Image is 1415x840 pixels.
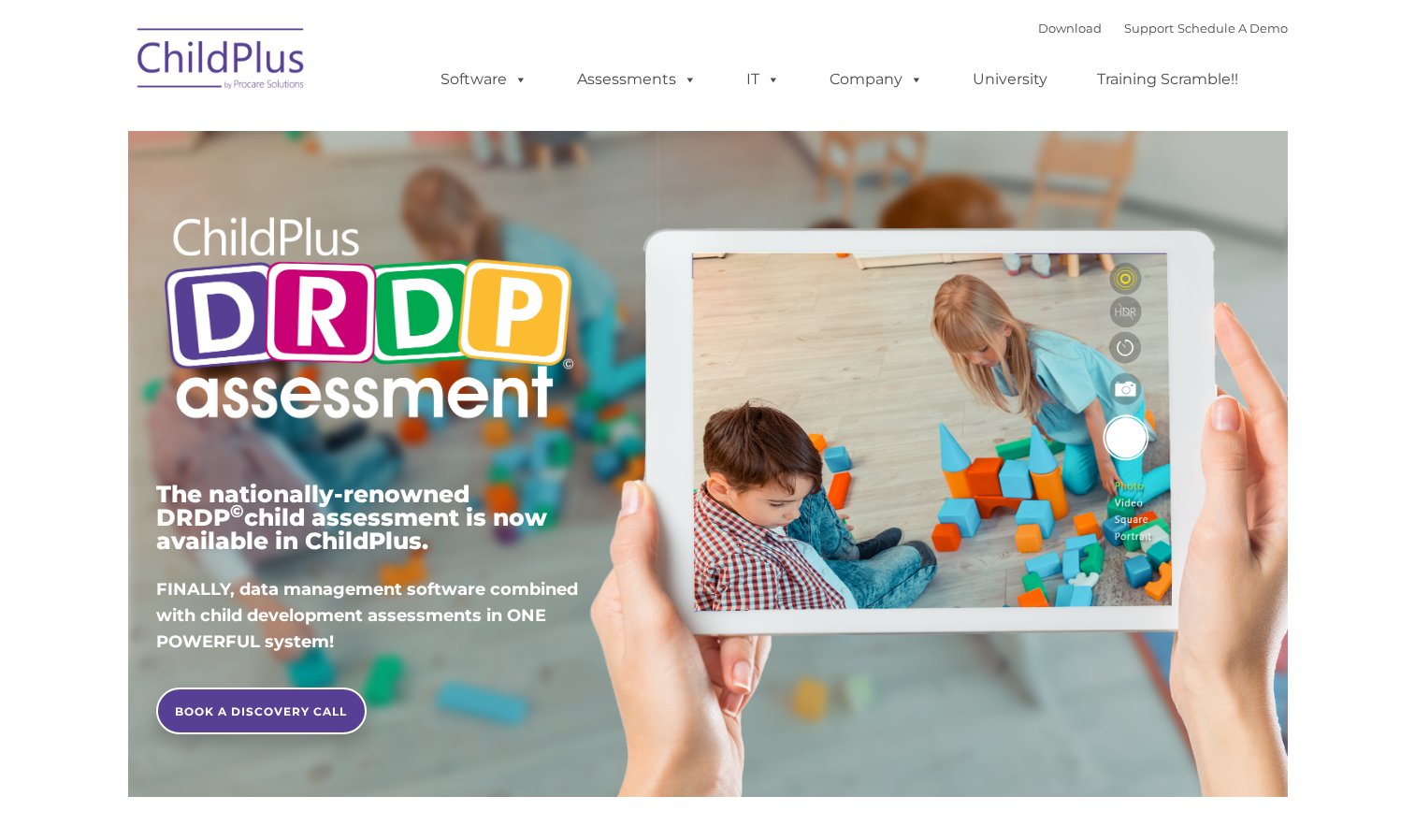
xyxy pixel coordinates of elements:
a: Company [811,61,942,98]
a: Download [1038,21,1102,36]
a: IT [728,61,799,98]
img: Copyright - DRDP Logo Light [156,192,581,450]
a: Training Scramble!! [1078,61,1257,98]
a: Schedule A Demo [1177,21,1288,36]
img: ChildPlus by Procare Solutions [128,15,315,109]
sup: © [230,500,244,522]
a: Software [422,61,546,98]
span: FINALLY, data management software combined with child development assessments in ONE POWERFUL sys... [156,579,578,652]
font: | [1038,21,1288,36]
a: University [954,61,1066,98]
a: BOOK A DISCOVERY CALL [156,688,367,734]
a: Assessments [558,61,715,98]
a: Support [1124,21,1174,36]
span: The nationally-renowned DRDP child assessment is now available in ChildPlus. [156,480,547,555]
